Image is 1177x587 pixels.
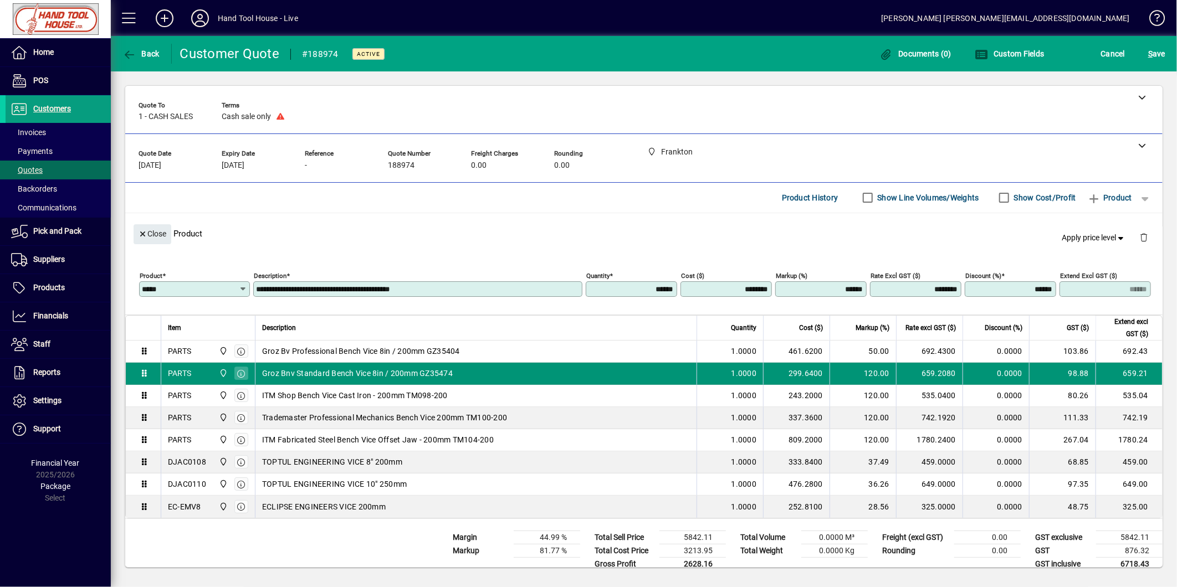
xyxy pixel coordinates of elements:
span: ECLIPSE ENGINEERS VICE 200mm [262,501,386,512]
span: Quantity [731,322,756,334]
span: Backorders [11,184,57,193]
a: Reports [6,359,111,387]
td: 103.86 [1029,341,1096,363]
span: Trademaster Professional Mechanics Bench Vice 200mm TM100-200 [262,412,507,423]
td: 120.00 [830,429,896,451]
button: Product History [777,188,843,208]
span: GST ($) [1067,322,1089,334]
mat-label: Cost ($) [681,271,704,279]
mat-label: Description [254,271,286,279]
button: Back [120,44,162,64]
span: Frankton [216,411,229,424]
td: 325.00 [1096,496,1162,518]
button: Apply price level [1058,228,1131,248]
span: Invoices [11,128,46,137]
td: 299.6400 [763,363,830,385]
span: [DATE] [222,161,244,170]
td: 461.6200 [763,341,830,363]
td: Total Volume [735,531,801,544]
span: 1.0000 [731,456,757,467]
td: 5842.11 [1096,531,1163,544]
div: DJAC0110 [168,478,206,490]
td: 692.43 [1096,341,1162,363]
span: ITM Fabricated Steel Bench Vice Offset Jaw - 200mm TM104-200 [262,434,494,445]
span: Frankton [216,434,229,446]
td: GST exclusive [1030,531,1096,544]
span: Frankton [216,367,229,379]
div: 742.1920 [903,412,956,423]
div: 325.0000 [903,501,956,512]
span: 1.0000 [731,478,757,490]
div: 1780.2400 [903,434,956,445]
a: Home [6,39,111,66]
a: Products [6,274,111,302]
a: Quotes [6,161,111,179]
span: 1.0000 [731,346,757,357]
div: 535.0400 [903,390,956,401]
button: Product [1082,188,1138,208]
mat-label: Rate excl GST ($) [871,271,920,279]
span: - [305,161,307,170]
div: EC-EMV8 [168,501,201,512]
label: Show Line Volumes/Weights [876,192,979,203]
div: 459.0000 [903,456,956,467]
span: Rate excl GST ($) [905,322,956,334]
td: Total Cost Price [589,544,659,557]
td: 337.3600 [763,407,830,429]
button: Save [1145,44,1168,64]
span: Apply price level [1062,232,1127,244]
app-page-header-button: Delete [1130,232,1157,242]
td: 37.49 [830,451,896,473]
app-page-header-button: Back [111,44,172,64]
td: 68.85 [1029,451,1096,473]
td: 809.2000 [763,429,830,451]
span: 0.00 [554,161,570,170]
td: 80.26 [1029,385,1096,407]
span: Settings [33,396,62,405]
span: Payments [11,147,53,156]
span: Communications [11,203,76,212]
td: 44.99 % [514,531,580,544]
td: 0.0000 M³ [801,531,868,544]
span: Suppliers [33,255,65,264]
span: Product History [782,189,838,207]
span: [DATE] [139,161,161,170]
div: Product [125,213,1163,254]
span: ITM Shop Bench Vice Cast Iron - 200mm TM098-200 [262,390,448,401]
div: 659.2080 [903,368,956,379]
span: Custom Fields [975,49,1045,58]
td: 48.75 [1029,496,1096,518]
td: 97.35 [1029,473,1096,496]
td: 742.19 [1096,407,1162,429]
span: Frankton [216,501,229,513]
span: Frankton [216,478,229,490]
td: 0.0000 Kg [801,544,868,557]
td: 876.32 [1096,544,1163,557]
td: 3213.95 [659,544,726,557]
span: Frankton [216,456,229,468]
td: 252.8100 [763,496,830,518]
span: Products [33,283,65,292]
span: Close [138,225,167,243]
button: Close [134,224,171,244]
div: Customer Quote [180,45,280,63]
span: Groz Bnv Standard Bench Vice 8in / 200mm GZ35474 [262,368,453,379]
td: 111.33 [1029,407,1096,429]
span: Item [168,322,181,334]
span: 1.0000 [731,390,757,401]
td: 0.0000 [963,496,1029,518]
span: Description [262,322,296,334]
span: TOPTUL ENGINEERING VICE 10" 250mm [262,478,407,490]
td: 1780.24 [1096,429,1162,451]
mat-label: Product [140,271,162,279]
span: Quotes [11,166,43,174]
span: Extend excl GST ($) [1103,316,1148,340]
td: 36.26 [830,473,896,496]
td: 6718.43 [1096,557,1163,571]
button: Documents (0) [877,44,954,64]
td: 0.0000 [963,341,1029,363]
td: 0.00 [954,544,1021,557]
td: 5842.11 [659,531,726,544]
div: 649.0000 [903,478,956,490]
div: Hand Tool House - Live [218,9,298,27]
